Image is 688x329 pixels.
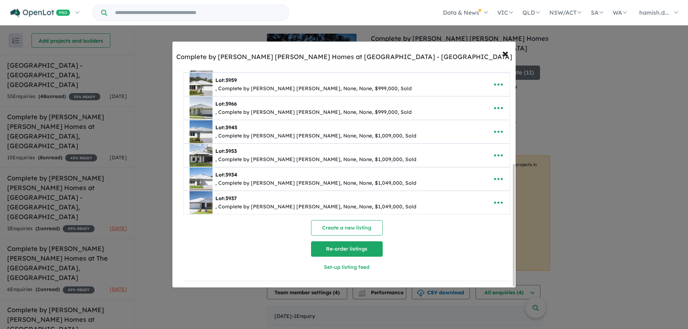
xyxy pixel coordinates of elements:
div: , Complete by [PERSON_NAME] [PERSON_NAME], None, None, $1,049,000, Sold [215,179,416,188]
div: , Complete by [PERSON_NAME] [PERSON_NAME], None, None, $999,000, Sold [215,84,412,93]
b: Lot: [215,77,237,83]
img: Complete%20by%20McDonald%20Jones%20Homes%20at%20Waterford%20Estate%20-%20Chisholm%20-%20Lot%20394... [190,120,212,143]
span: 3953 [225,148,237,154]
b: Lot: [215,195,237,202]
input: Try estate name, suburb, builder or developer [109,5,287,20]
img: Complete%20by%20McDonald%20Jones%20Homes%20at%20Waterford%20Estate%20-%20Chisholm%20-%20Lot%20393... [190,168,212,190]
button: Create a new listing [311,220,383,236]
img: Complete%20by%20McDonald%20Jones%20Homes%20at%20Waterford%20Estate%20-%20Chisholm%20-%20Lot%20395... [190,73,212,96]
b: Lot: [215,171,237,178]
span: × [502,45,508,61]
img: Complete%20by%20McDonald%20Jones%20Homes%20at%20Waterford%20Estate%20-%20Chisholm%20-%20Lot%20393... [190,191,212,214]
div: Complete by [PERSON_NAME] [PERSON_NAME] Homes at [GEOGRAPHIC_DATA] - [GEOGRAPHIC_DATA] [176,52,512,62]
img: Openlot PRO Logo White [10,9,70,18]
b: Lot: [215,101,237,107]
span: 3966 [225,101,237,107]
span: 3945 [225,124,237,131]
div: , Complete by [PERSON_NAME] [PERSON_NAME], None, None, $1,049,000, Sold [215,203,416,211]
div: , Complete by [PERSON_NAME] [PERSON_NAME], None, None, $1,009,000, Sold [215,155,416,164]
div: , Complete by [PERSON_NAME] [PERSON_NAME], None, None, $1,009,000, Sold [215,132,416,140]
img: Complete%20by%20McDonald%20Jones%20Homes%20at%20Waterford%20Estate%20-%20Chisholm%20-%20Lot%20395... [190,144,212,167]
button: Re-order listings [311,241,383,257]
div: , Complete by [PERSON_NAME] [PERSON_NAME], None, None, $999,000, Sold [215,108,412,117]
span: 3937 [225,195,237,202]
button: Set-up listing feed [265,260,429,275]
b: Lot: [215,148,237,154]
span: 3934 [225,171,237,178]
b: Lot: [215,124,237,131]
span: 3959 [225,77,237,83]
span: hamish.d... [639,9,669,16]
img: Complete%20by%20McDonald%20Jones%20Homes%20at%20Waterford%20Estate%20-%20Chisholm%20-%20Lot%20396... [190,97,212,120]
